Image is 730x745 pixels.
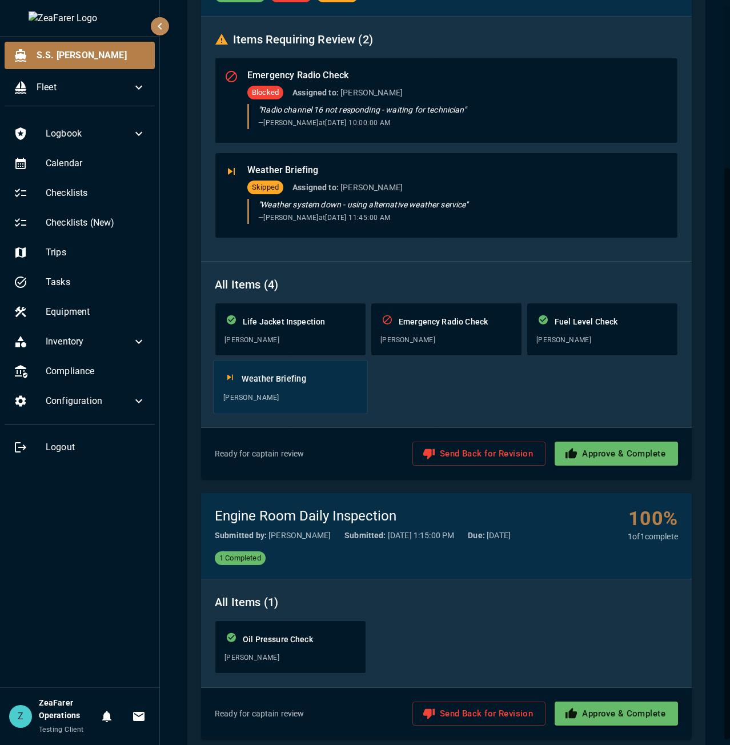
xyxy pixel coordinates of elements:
span: Calendar [46,157,146,170]
h6: All Items ( 1 ) [215,593,678,611]
span: Equipment [46,305,146,319]
button: Send Back for Revision [412,442,546,466]
span: Logout [46,440,146,454]
h6: Weather Briefing [247,162,668,178]
div: Fleet [5,74,155,101]
span: Configuration [46,394,132,408]
p: Fuel Level Check [555,316,668,327]
p: [PERSON_NAME] [292,87,403,98]
span: [PERSON_NAME] [536,335,668,346]
div: Logbook [5,120,155,147]
h2: Engine Room Daily Inspection [215,507,511,525]
p: " Weather system down - using alternative weather service " [258,199,668,210]
div: Tasks [5,269,155,296]
span: Trips [46,246,146,259]
button: Send Back for Revision [412,702,546,726]
strong: Assigned to: [292,88,339,97]
span: [PERSON_NAME] [224,335,356,346]
div: Trips [5,239,155,266]
p: [DATE] 1:15:00 PM [344,530,454,541]
p: Emergency Radio Check [399,316,512,327]
span: — [PERSON_NAME] at [DATE] 11:45:00 AM [258,214,391,222]
h6: Items Requiring Review ( 2 ) [215,30,678,49]
h4: 100 % [628,507,678,531]
strong: Submitted: [344,531,386,540]
span: 1 Completed [215,552,266,564]
strong: Assigned to: [292,183,339,192]
button: Approve & Complete [555,702,678,726]
div: Configuration [5,387,155,415]
span: Tasks [46,275,146,289]
h6: Emergency Radio Check [247,67,668,83]
div: Checklists [5,179,155,207]
span: [PERSON_NAME] [380,335,512,346]
div: S.S. [PERSON_NAME] [5,42,155,69]
p: Life Jacket Inspection [243,316,356,327]
p: [DATE] [468,530,511,541]
button: Invitations [127,705,150,728]
strong: Due: [468,531,485,540]
span: Compliance [46,365,146,378]
p: 1 of 1 complete [628,531,678,542]
h6: All Items ( 4 ) [215,275,678,294]
h6: ZeaFarer Operations [39,697,95,722]
span: Checklists [46,186,146,200]
div: Inventory [5,328,155,355]
span: S.S. [PERSON_NAME] [37,49,146,62]
p: [PERSON_NAME] [292,182,403,193]
p: Ready for captain review [215,708,304,719]
span: Fleet [37,81,132,94]
div: Equipment [5,298,155,326]
button: Notifications [95,705,118,728]
span: Skipped [247,182,283,193]
img: ZeaFarer Logo [29,11,131,25]
span: Blocked [247,87,283,98]
p: Weather Briefing [242,373,358,384]
p: Oil Pressure Check [243,634,356,645]
span: [PERSON_NAME] [224,652,356,664]
div: Logout [5,434,155,461]
p: Ready for captain review [215,448,304,459]
button: Approve & Complete [555,442,678,466]
p: [PERSON_NAME] [215,530,331,541]
span: — [PERSON_NAME] at [DATE] 10:00:00 AM [258,119,391,127]
div: Z [9,705,32,728]
div: Calendar [5,150,155,177]
span: Checklists (New) [46,216,146,230]
p: " Radio channel 16 not responding - waiting for technician " [258,104,668,115]
div: Compliance [5,358,155,385]
span: Logbook [46,127,132,141]
span: Inventory [46,335,132,349]
span: [PERSON_NAME] [223,392,358,404]
span: Testing Client [39,726,84,734]
strong: Submitted by: [215,531,267,540]
div: Checklists (New) [5,209,155,237]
